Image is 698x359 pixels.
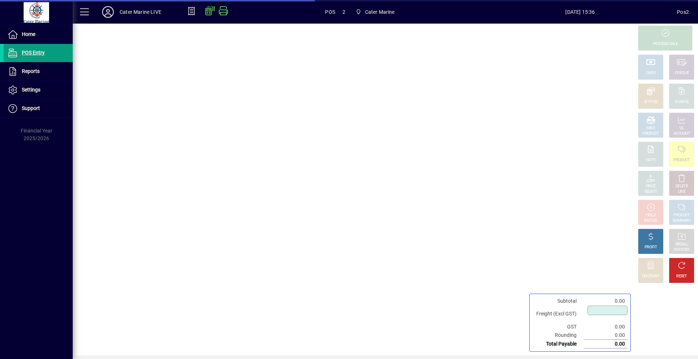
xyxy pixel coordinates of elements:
div: PROFIT [645,245,657,250]
div: RECALL [675,242,688,247]
div: ACCOUNT [673,131,690,136]
div: GL [679,126,684,131]
a: Home [4,25,73,44]
div: DISCOUNT [642,274,659,279]
span: POS Entry [22,50,45,56]
div: CHEQUE [675,70,689,76]
span: POS [325,6,335,18]
a: Reports [4,62,73,81]
button: Profile [96,5,120,19]
td: Freight (Excl GST) [533,305,584,323]
td: 0.00 [584,323,627,331]
td: Rounding [533,331,584,340]
div: PRODUCT [673,158,690,163]
td: 0.00 [584,340,627,348]
a: Support [4,99,73,118]
div: CASH [646,70,655,76]
span: Home [22,31,35,37]
span: Support [22,105,40,111]
div: Cater Marine LIVE [120,6,161,18]
div: NOTE [646,158,655,163]
div: EFTPOS [644,99,658,105]
span: Settings [22,87,40,93]
td: 0.00 [584,331,627,340]
div: INVOICE [644,218,657,224]
div: INVOICES [674,247,689,253]
div: LINE [678,189,685,195]
div: Pos2 [677,6,689,18]
div: PRODUCT [642,131,659,136]
td: Subtotal [533,297,584,305]
div: HOLD [646,213,655,218]
a: Settings [4,81,73,99]
div: PRICE [646,184,656,189]
span: Reports [22,68,40,74]
span: Cater Marine [353,5,398,19]
div: SUMMARY [673,218,691,224]
div: CHARGE [675,99,689,105]
td: GST [533,323,584,331]
td: 0.00 [584,297,627,305]
span: [DATE] 15:36 [484,6,677,18]
div: PRODUCT [673,213,690,218]
td: Total Payable [533,340,584,348]
span: Cater Marine [365,6,395,18]
div: PROCESS SALE [653,41,678,47]
div: DELETE [675,184,688,189]
div: RESET [676,274,687,279]
div: SELECT [645,189,657,195]
span: 2 [342,6,345,18]
div: MISC [646,126,655,131]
